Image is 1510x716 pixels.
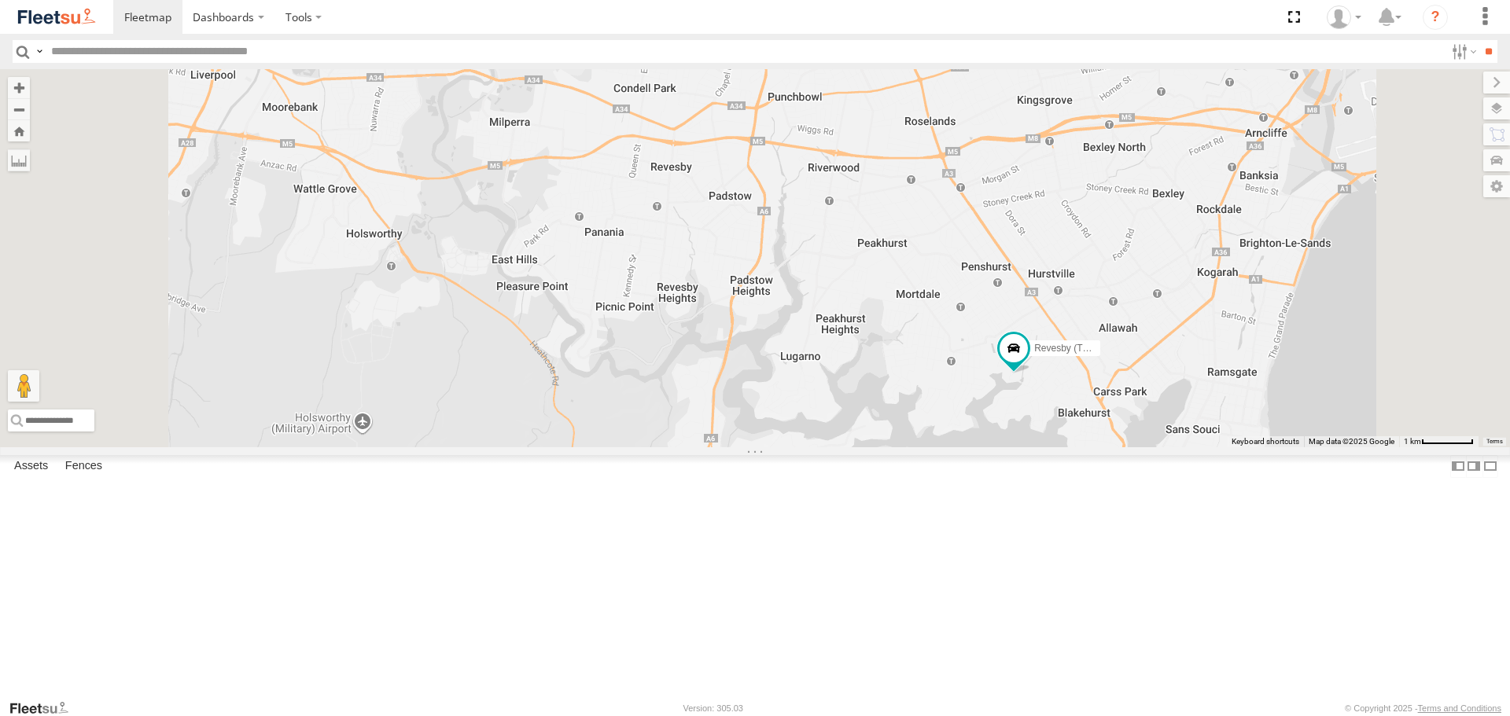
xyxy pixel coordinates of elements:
[1466,455,1482,478] label: Dock Summary Table to the Right
[1450,455,1466,478] label: Dock Summary Table to the Left
[1483,175,1510,197] label: Map Settings
[8,120,30,141] button: Zoom Home
[6,456,56,478] label: Assets
[1423,5,1448,30] i: ?
[8,370,39,402] button: Drag Pegman onto the map to open Street View
[8,77,30,98] button: Zoom in
[1345,703,1501,713] div: © Copyright 2025 -
[1446,40,1479,63] label: Search Filter Options
[9,700,81,716] a: Visit our Website
[1309,437,1394,446] span: Map data ©2025 Google
[33,40,46,63] label: Search Query
[1482,455,1498,478] label: Hide Summary Table
[1404,437,1421,446] span: 1 km
[1232,436,1299,447] button: Keyboard shortcuts
[683,703,743,713] div: Version: 305.03
[1321,6,1367,29] div: Lachlan Holmes
[1034,343,1182,354] span: Revesby (T07 - [PERSON_NAME])
[1418,703,1501,713] a: Terms and Conditions
[1486,438,1503,444] a: Terms
[57,456,110,478] label: Fences
[8,149,30,171] label: Measure
[1399,436,1479,447] button: Map scale: 1 km per 63 pixels
[8,98,30,120] button: Zoom out
[16,6,98,28] img: fleetsu-logo-horizontal.svg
